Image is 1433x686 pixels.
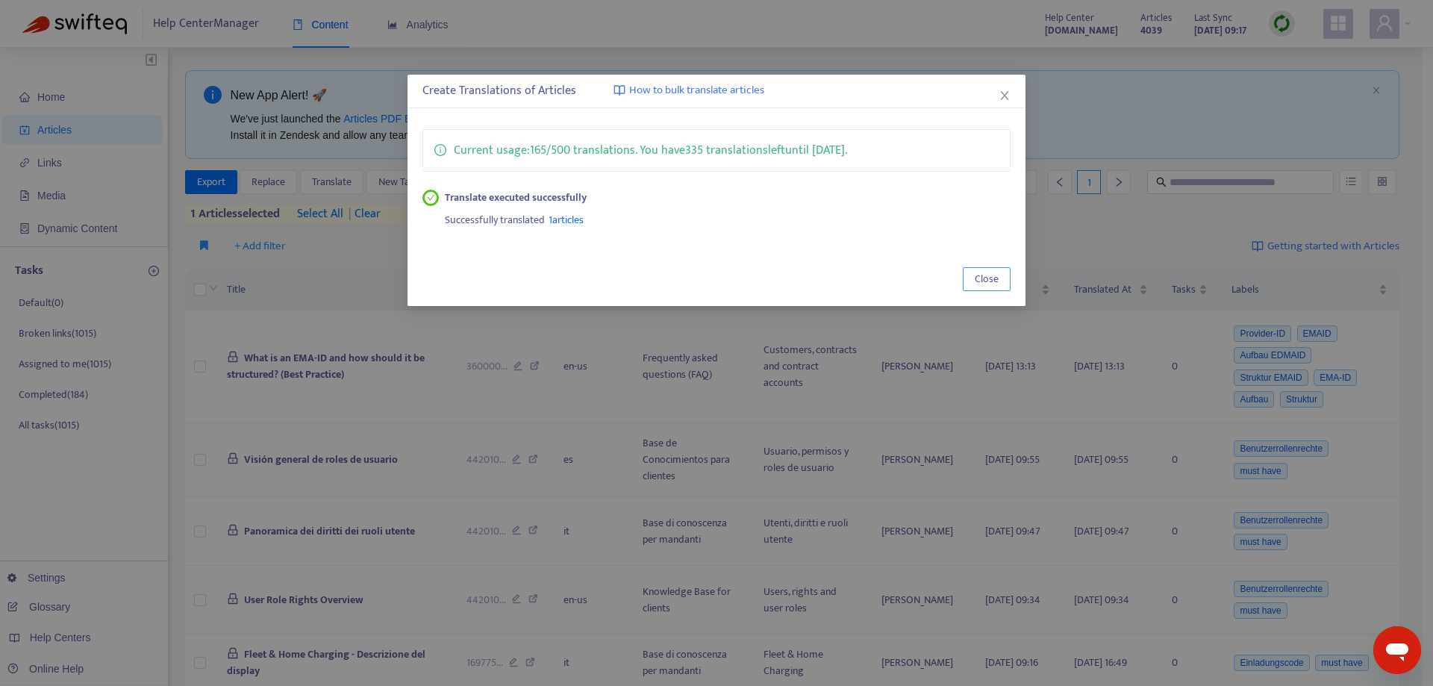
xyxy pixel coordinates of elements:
[549,211,584,228] span: 1 articles
[454,141,847,160] p: Current usage: 165 / 500 translations . You have 335 translations left until [DATE] .
[445,190,587,206] strong: Translate executed successfully
[1373,626,1421,674] iframe: Schaltfläche zum Öffnen des Messaging-Fensters
[975,271,999,287] span: Close
[996,87,1013,104] button: Close
[999,90,1011,102] span: close
[427,193,435,202] span: check
[434,141,446,156] span: info-circle
[629,82,764,99] span: How to bulk translate articles
[614,82,764,99] a: How to bulk translate articles
[963,267,1011,291] button: Close
[614,84,625,96] img: image-link
[445,206,1011,228] div: Successfully translated
[422,82,1010,100] div: Create Translations of Articles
